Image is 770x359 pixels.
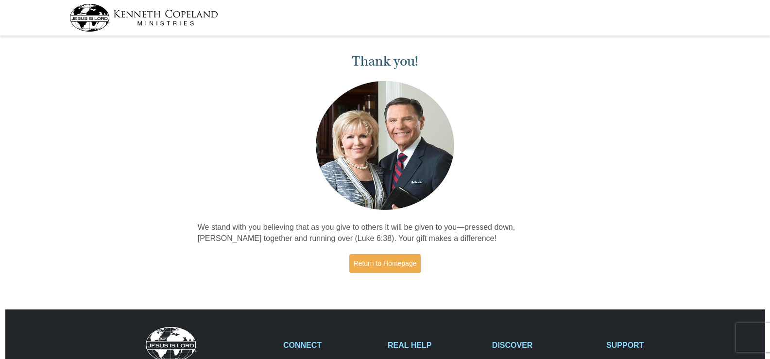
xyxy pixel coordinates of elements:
[198,222,573,244] p: We stand with you believing that as you give to others it will be given to you—pressed down, [PER...
[492,341,596,350] h2: DISCOVER
[388,341,482,350] h2: REAL HELP
[349,254,421,273] a: Return to Homepage
[283,341,377,350] h2: CONNECT
[606,341,701,350] h2: SUPPORT
[69,4,218,32] img: kcm-header-logo.svg
[313,79,457,212] img: Kenneth and Gloria
[198,53,573,69] h1: Thank you!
